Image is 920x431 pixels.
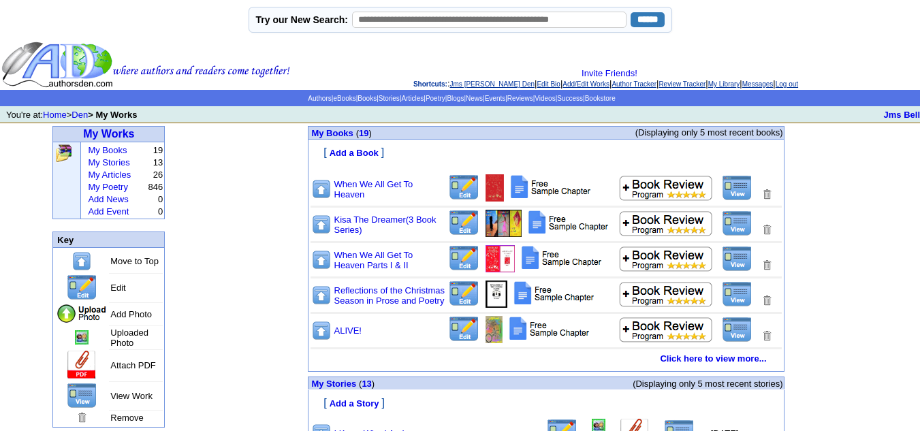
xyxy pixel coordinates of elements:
[448,316,480,342] img: Edit this Title
[619,281,714,307] img: Add to Book Review Program
[362,379,371,389] a: 13
[88,182,128,192] a: My Poetry
[334,325,362,336] a: ALIVE!
[486,316,503,343] img: Add/Remove Photo
[466,95,483,102] a: News
[722,246,752,272] img: View this Title
[562,80,609,88] a: Add/Edit Works
[83,128,134,140] a: My Works
[722,175,752,201] img: View this Title
[309,160,314,165] img: shim.gif
[88,194,128,204] a: Add News
[884,110,920,120] a: Jms Bell
[776,80,798,88] a: Log out
[54,144,73,163] img: Click to add, upload, edit and remove all your books, stories, articles and poems.
[323,397,326,409] font: [
[401,95,424,102] a: Articles
[761,330,773,342] img: Removes this Title
[1,41,290,89] img: header_logo2.gif
[311,285,332,306] img: Move to top
[311,214,332,235] img: Move to top
[311,178,332,199] img: Move to top
[110,360,155,370] font: Attach PDF
[67,383,97,409] img: View this Page
[110,256,159,266] font: Move to Top
[557,95,583,102] a: Success
[619,210,714,236] img: Add to Book Review Program
[334,250,413,270] a: When We All Get To Heaven Parts I & II
[509,174,593,199] img: Add Attachment PDF
[308,95,331,102] a: Authors
[66,351,97,380] img: Add Attachment
[582,68,637,78] a: Invite Friends!
[742,80,774,88] a: Messages
[256,14,348,25] label: Try our New Search:
[448,281,480,307] img: Edit this Title
[761,188,773,201] img: Removes this Title
[88,206,129,217] a: Add Event
[761,294,773,307] img: Removes this Title
[448,210,480,236] img: Edit this Title
[455,379,782,389] p: (Displaying only 5 most recent stories)
[72,251,92,272] img: Move to top
[311,128,353,138] font: My Books
[485,95,506,102] a: Events
[722,210,752,236] img: View this Title
[708,80,740,88] a: My Library
[75,330,89,345] img: Add/Remove Photo
[153,157,163,167] font: 13
[309,140,314,145] img: shim.gif
[448,245,480,272] img: Edit this Title
[56,304,108,324] img: Add Photo
[659,80,705,88] a: Review Tracker
[508,316,592,341] img: Add Attachment PDF
[334,179,413,199] a: When We All Get To Heaven
[537,80,560,88] a: Edit Bio
[356,128,359,138] span: (
[619,175,714,201] img: Add to Book Review Program
[309,166,314,171] img: shim.gif
[722,281,752,307] img: View this Title
[110,283,125,293] font: Edit
[311,249,332,270] img: Move to top
[330,398,379,409] font: Add a Story
[722,317,752,342] img: View this Title
[381,146,384,158] font: ]
[334,214,437,235] a: Kisa The Dreamer(3 Book Series)
[543,372,548,377] img: shim.gif
[660,353,766,364] a: Click here to view more...
[619,317,714,342] img: Add to Book Review Program
[334,285,445,306] a: Reflections of the Christmas Season in Prose and Poetry
[447,95,464,102] a: Blogs
[323,146,326,158] font: [
[585,95,616,102] a: Bookstore
[486,245,515,272] img: Add/Remove Photo
[486,281,507,308] img: Add/Remove Photo
[153,145,163,155] font: 19
[293,68,919,89] div: : | | | | | | |
[43,110,67,120] a: Home
[88,110,137,120] b: > My Works
[448,174,480,201] img: Edit this Title
[88,157,129,167] a: My Stories
[612,80,656,88] a: Author Tracker
[309,411,314,415] img: shim.gif
[761,259,773,272] img: Removes this Title
[311,379,356,389] a: My Stories
[520,245,604,270] img: Add Attachment PDF
[110,391,153,401] font: View Work
[66,274,98,301] img: Edit this Title
[486,210,521,237] img: Add/Remove Photo
[158,194,163,204] font: 0
[426,95,445,102] a: Poetry
[311,127,353,138] a: My Books
[333,95,355,102] a: eBooks
[535,95,555,102] a: Videos
[450,80,535,88] a: Jms [PERSON_NAME] Den
[358,95,377,102] a: Books
[153,170,163,180] font: 26
[148,182,163,192] font: 846
[158,206,163,217] font: 0
[309,391,314,396] img: shim.gif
